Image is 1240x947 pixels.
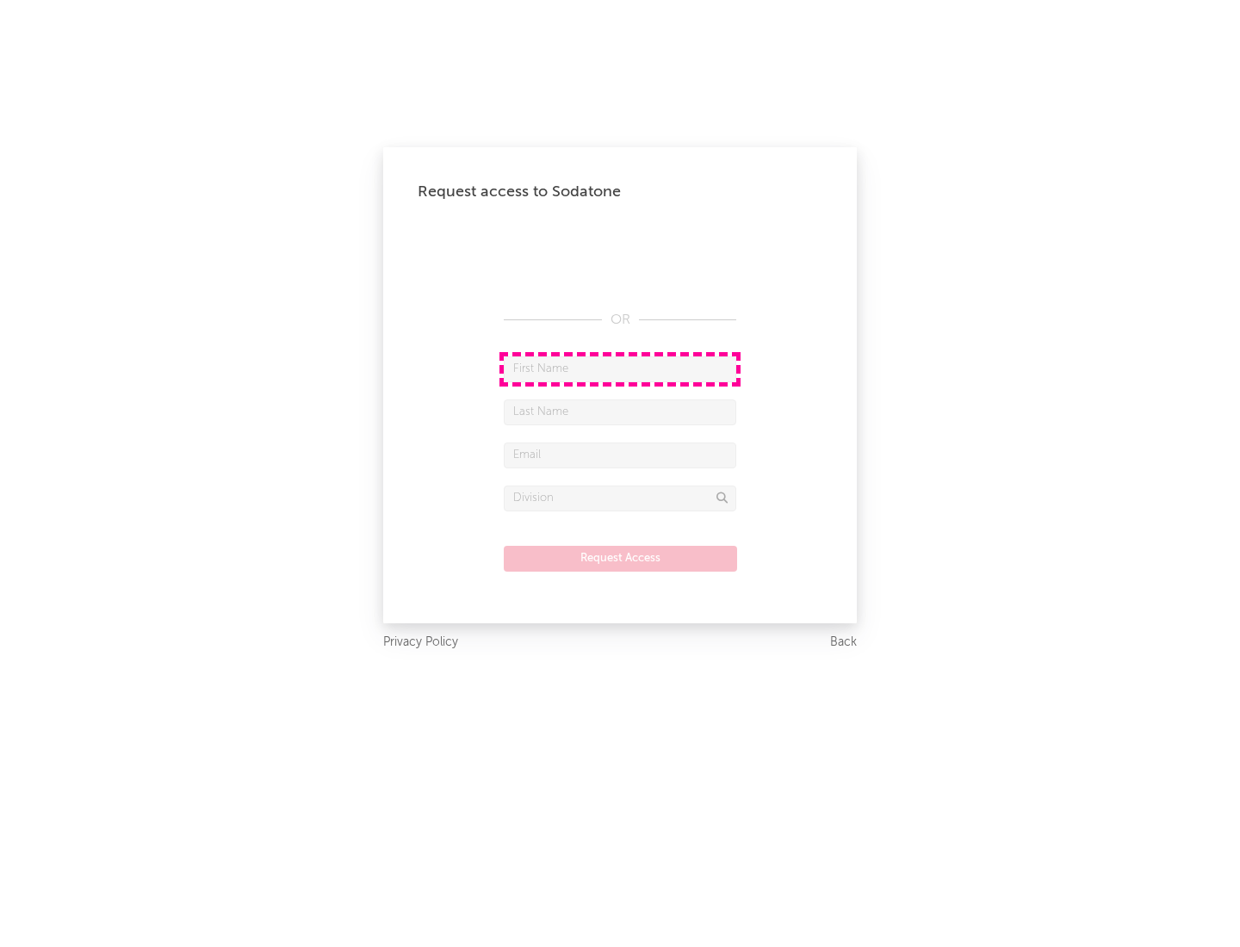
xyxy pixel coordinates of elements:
[418,182,822,202] div: Request access to Sodatone
[504,356,736,382] input: First Name
[830,632,857,653] a: Back
[383,632,458,653] a: Privacy Policy
[504,310,736,331] div: OR
[504,399,736,425] input: Last Name
[504,443,736,468] input: Email
[504,546,737,572] button: Request Access
[504,486,736,511] input: Division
